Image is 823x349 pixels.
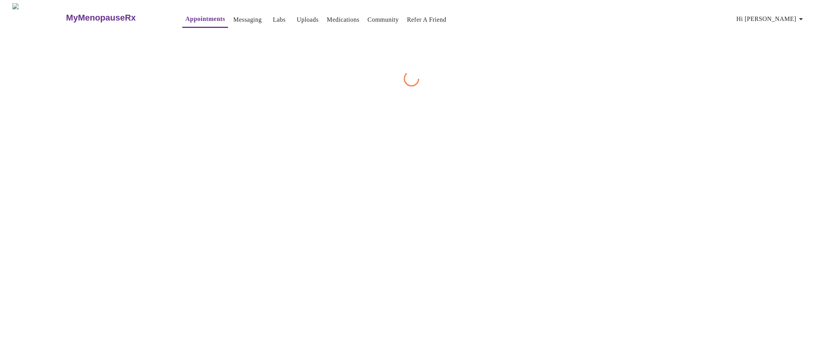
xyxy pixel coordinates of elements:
a: Medications [327,14,359,25]
button: Appointments [182,11,228,28]
button: Hi [PERSON_NAME] [733,11,809,27]
a: Uploads [297,14,319,25]
a: Appointments [185,14,225,24]
a: MyMenopauseRx [65,4,167,31]
a: Community [368,14,399,25]
button: Community [365,12,402,28]
a: Labs [273,14,285,25]
h3: MyMenopauseRx [66,13,136,23]
span: Hi [PERSON_NAME] [737,14,806,24]
button: Uploads [294,12,322,28]
button: Messaging [230,12,265,28]
a: Refer a Friend [407,14,446,25]
button: Labs [267,12,292,28]
button: Medications [323,12,362,28]
button: Refer a Friend [404,12,450,28]
img: MyMenopauseRx Logo [12,3,65,32]
a: Messaging [233,14,261,25]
